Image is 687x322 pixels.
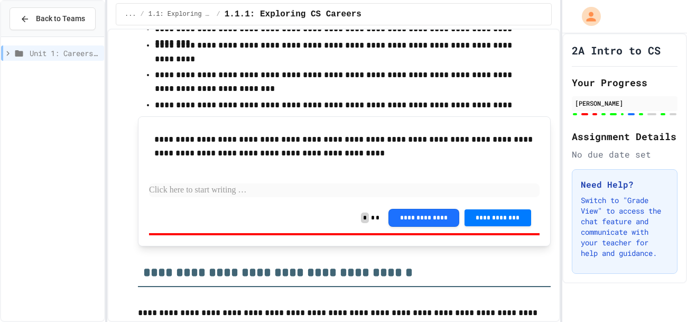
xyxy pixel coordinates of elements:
span: 1.1: Exploring CS Careers [148,10,212,19]
span: Back to Teams [36,13,85,24]
div: [PERSON_NAME] [575,98,674,108]
h1: 2A Intro to CS [572,43,661,58]
h3: Need Help? [581,178,669,191]
div: No due date set [572,148,677,161]
span: Unit 1: Careers & Professionalism [30,48,100,59]
span: / [217,10,220,19]
div: My Account [571,4,604,29]
span: / [141,10,144,19]
span: ... [125,10,136,19]
button: Back to Teams [10,7,96,30]
p: Switch to "Grade View" to access the chat feature and communicate with your teacher for help and ... [581,195,669,259]
h2: Your Progress [572,75,677,90]
span: 1.1.1: Exploring CS Careers [225,8,361,21]
h2: Assignment Details [572,129,677,144]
